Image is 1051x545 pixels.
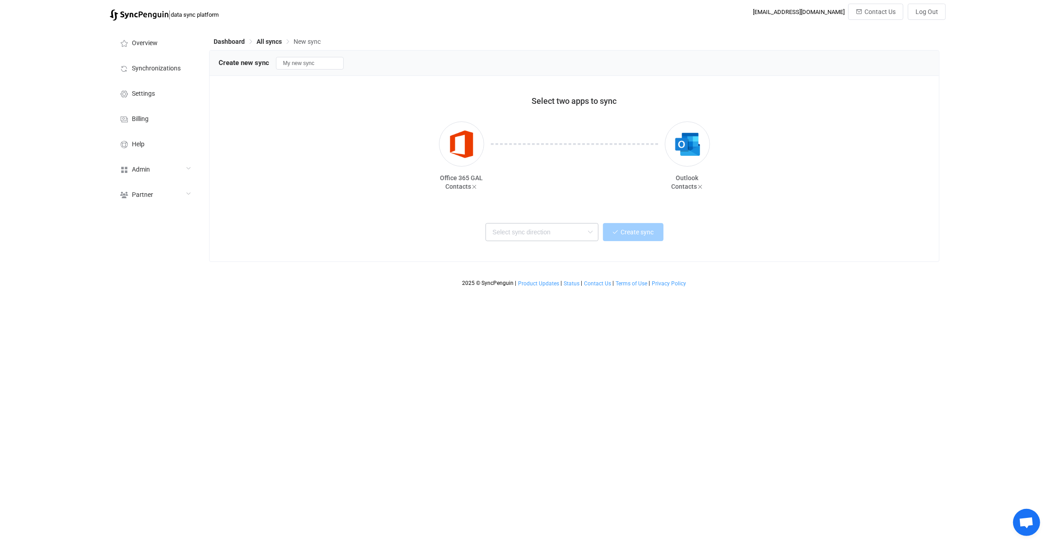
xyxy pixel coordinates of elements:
button: Contact Us [848,4,903,20]
span: Contact Us [584,280,611,287]
img: outlook.png [671,127,705,161]
a: Terms of Use [615,280,648,287]
a: Status [563,280,580,287]
span: | [613,280,614,286]
span: Settings [132,90,155,98]
span: Log Out [916,8,938,15]
div: [EMAIL_ADDRESS][DOMAIN_NAME] [753,9,845,15]
span: Select two apps to sync [532,96,617,106]
span: | [515,280,517,286]
img: microsoft365.png [445,127,479,161]
a: |data sync platform [110,8,219,21]
span: New sync [294,38,321,45]
span: Create sync [621,228,654,236]
span: Status [564,280,579,287]
button: Create sync [603,223,663,241]
span: | [168,8,171,21]
a: Help [110,131,200,156]
a: Settings [110,80,200,106]
span: | [581,280,583,286]
button: Log Out [908,4,946,20]
span: Office 365 GAL Contacts [440,174,483,190]
span: Admin [132,166,150,173]
span: data sync platform [171,11,219,18]
a: Contact Us [584,280,612,287]
input: Select sync direction [486,223,598,241]
span: Dashboard [214,38,245,45]
a: Synchronizations [110,55,200,80]
a: Open chat [1013,509,1040,536]
span: Billing [132,116,149,123]
a: Product Updates [518,280,560,287]
span: Overview [132,40,158,47]
span: | [649,280,650,286]
span: Partner [132,191,153,199]
a: Overview [110,30,200,55]
span: Product Updates [518,280,559,287]
span: All syncs [257,38,282,45]
span: 2025 © SyncPenguin [462,280,514,286]
span: Help [132,141,145,148]
span: Contact Us [864,8,896,15]
div: Breadcrumb [214,38,321,45]
span: Synchronizations [132,65,181,72]
span: | [561,280,562,286]
span: Outlook Contacts [671,174,699,190]
img: syncpenguin.svg [110,9,168,21]
a: Privacy Policy [651,280,687,287]
input: Sync name [276,57,344,70]
a: Billing [110,106,200,131]
span: Create new sync [219,59,269,67]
